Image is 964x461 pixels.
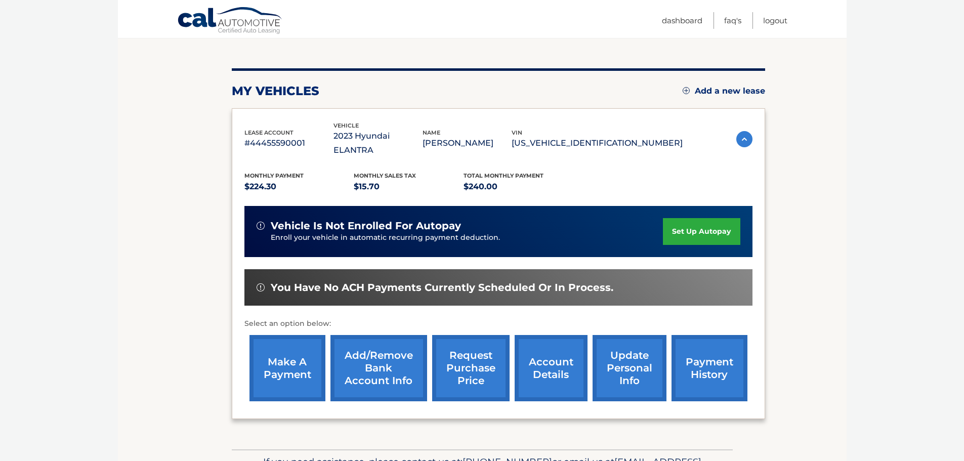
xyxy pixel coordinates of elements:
[271,281,613,294] span: You have no ACH payments currently scheduled or in process.
[257,283,265,291] img: alert-white.svg
[464,180,573,194] p: $240.00
[244,180,354,194] p: $224.30
[333,129,423,157] p: 2023 Hyundai ELANTRA
[763,12,787,29] a: Logout
[244,318,752,330] p: Select an option below:
[663,218,740,245] a: set up autopay
[244,129,294,136] span: lease account
[683,87,690,94] img: add.svg
[244,136,333,150] p: #44455590001
[512,129,522,136] span: vin
[736,131,752,147] img: accordion-active.svg
[512,136,683,150] p: [US_VEHICLE_IDENTIFICATION_NUMBER]
[257,222,265,230] img: alert-white.svg
[249,335,325,401] a: make a payment
[662,12,702,29] a: Dashboard
[330,335,427,401] a: Add/Remove bank account info
[672,335,747,401] a: payment history
[232,83,319,99] h2: my vehicles
[683,86,765,96] a: Add a new lease
[333,122,359,129] span: vehicle
[593,335,666,401] a: update personal info
[515,335,588,401] a: account details
[354,180,464,194] p: $15.70
[464,172,543,179] span: Total Monthly Payment
[354,172,416,179] span: Monthly sales Tax
[271,220,461,232] span: vehicle is not enrolled for autopay
[244,172,304,179] span: Monthly Payment
[177,7,283,36] a: Cal Automotive
[724,12,741,29] a: FAQ's
[271,232,663,243] p: Enroll your vehicle in automatic recurring payment deduction.
[423,136,512,150] p: [PERSON_NAME]
[432,335,510,401] a: request purchase price
[423,129,440,136] span: name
